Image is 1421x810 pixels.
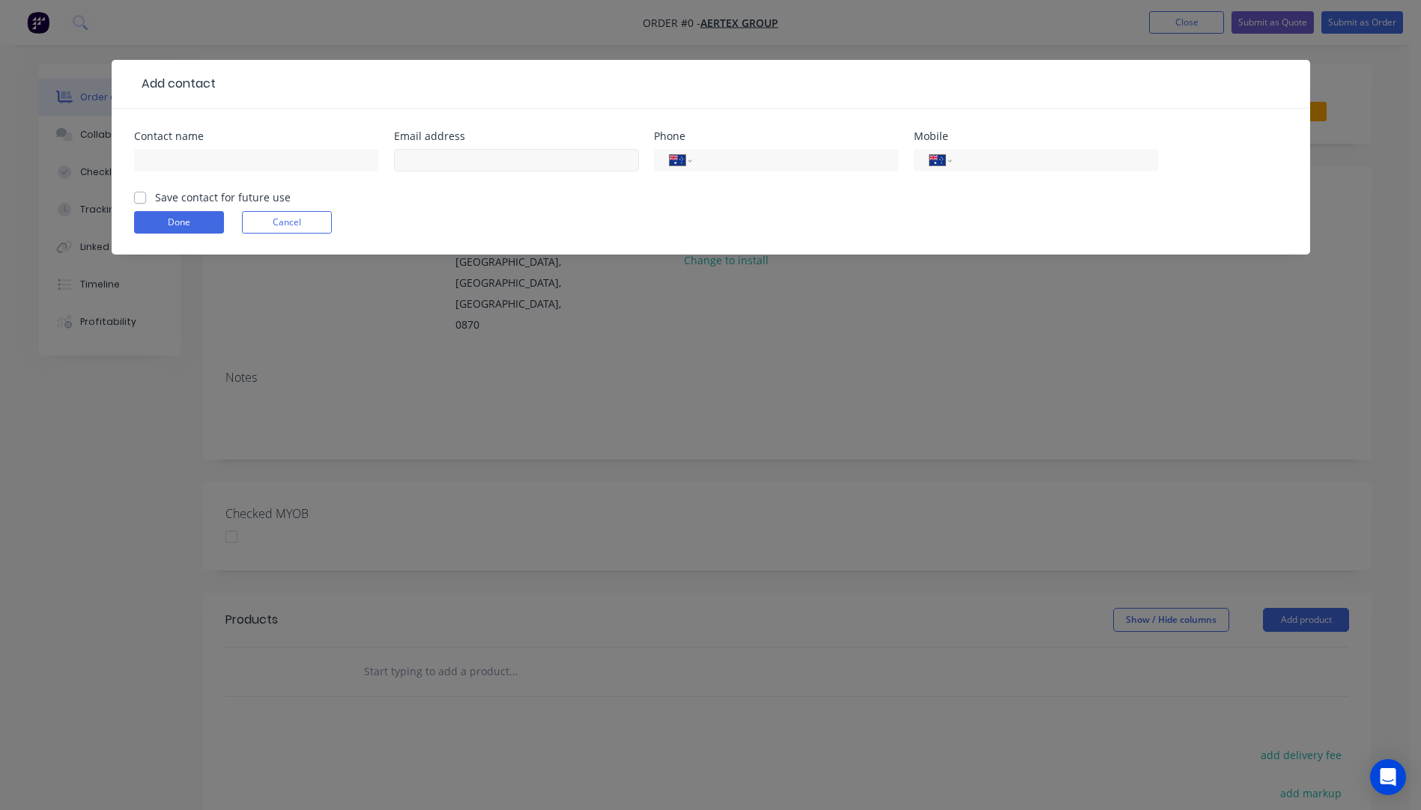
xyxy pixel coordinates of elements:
button: Cancel [242,211,332,234]
div: Contact name [134,131,379,141]
div: Add contact [134,75,216,93]
div: Email address [394,131,639,141]
label: Save contact for future use [155,189,291,205]
button: Done [134,211,224,234]
div: Phone [654,131,899,141]
div: Mobile [914,131,1159,141]
div: Open Intercom Messenger [1370,759,1406,795]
